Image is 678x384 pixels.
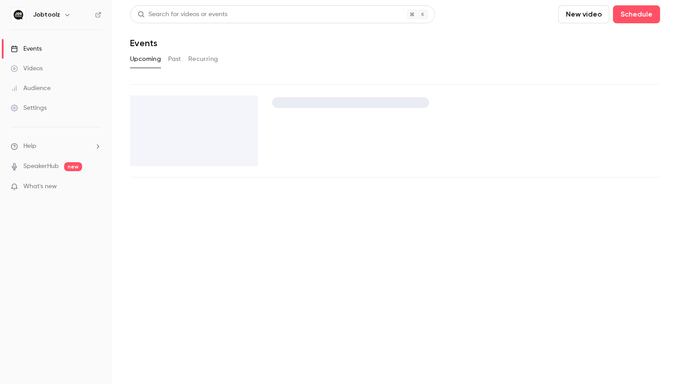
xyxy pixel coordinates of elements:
img: Jobtoolz [11,8,26,22]
div: Search for videos or events [138,10,227,19]
a: SpeakerHub [23,162,59,171]
h6: Jobtoolz [33,10,60,19]
button: Recurring [188,52,218,66]
div: Videos [11,64,43,73]
button: Upcoming [130,52,161,66]
button: Schedule [613,5,660,23]
div: Audience [11,84,51,93]
span: What's new [23,182,57,191]
span: Help [23,142,36,151]
div: Settings [11,104,47,112]
h1: Events [130,38,157,48]
button: Past [168,52,181,66]
li: help-dropdown-opener [11,142,101,151]
div: Events [11,44,42,53]
span: new [64,162,82,171]
button: New video [558,5,609,23]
